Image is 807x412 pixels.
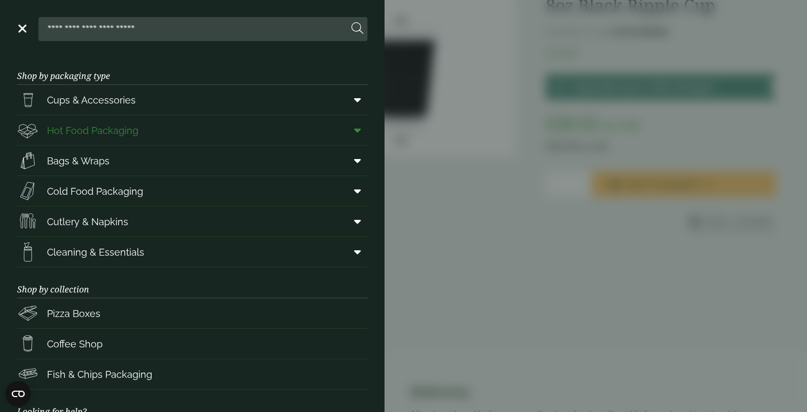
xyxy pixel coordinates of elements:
[17,146,367,176] a: Bags & Wraps
[17,89,38,110] img: PintNhalf_cup.svg
[47,245,144,259] span: Cleaning & Essentials
[47,337,103,351] span: Coffee Shop
[17,363,38,385] img: FishNchip_box.svg
[17,120,38,141] img: Deli_box.svg
[17,211,38,232] img: Cutlery.svg
[17,298,367,328] a: Pizza Boxes
[17,85,367,115] a: Cups & Accessories
[47,184,143,199] span: Cold Food Packaging
[17,329,367,359] a: Coffee Shop
[17,176,367,206] a: Cold Food Packaging
[47,215,128,229] span: Cutlery & Napkins
[17,333,38,354] img: HotDrink_paperCup.svg
[17,150,38,171] img: Paper_carriers.svg
[47,306,100,321] span: Pizza Boxes
[17,241,38,263] img: open-wipe.svg
[47,93,136,107] span: Cups & Accessories
[47,154,109,168] span: Bags & Wraps
[47,367,152,382] span: Fish & Chips Packaging
[17,267,367,298] h3: Shop by collection
[17,115,367,145] a: Hot Food Packaging
[17,54,367,85] h3: Shop by packaging type
[5,381,31,407] button: Open CMP widget
[17,237,367,267] a: Cleaning & Essentials
[17,359,367,389] a: Fish & Chips Packaging
[17,180,38,202] img: Sandwich_box.svg
[47,123,138,138] span: Hot Food Packaging
[17,207,367,236] a: Cutlery & Napkins
[17,303,38,324] img: Pizza_boxes.svg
